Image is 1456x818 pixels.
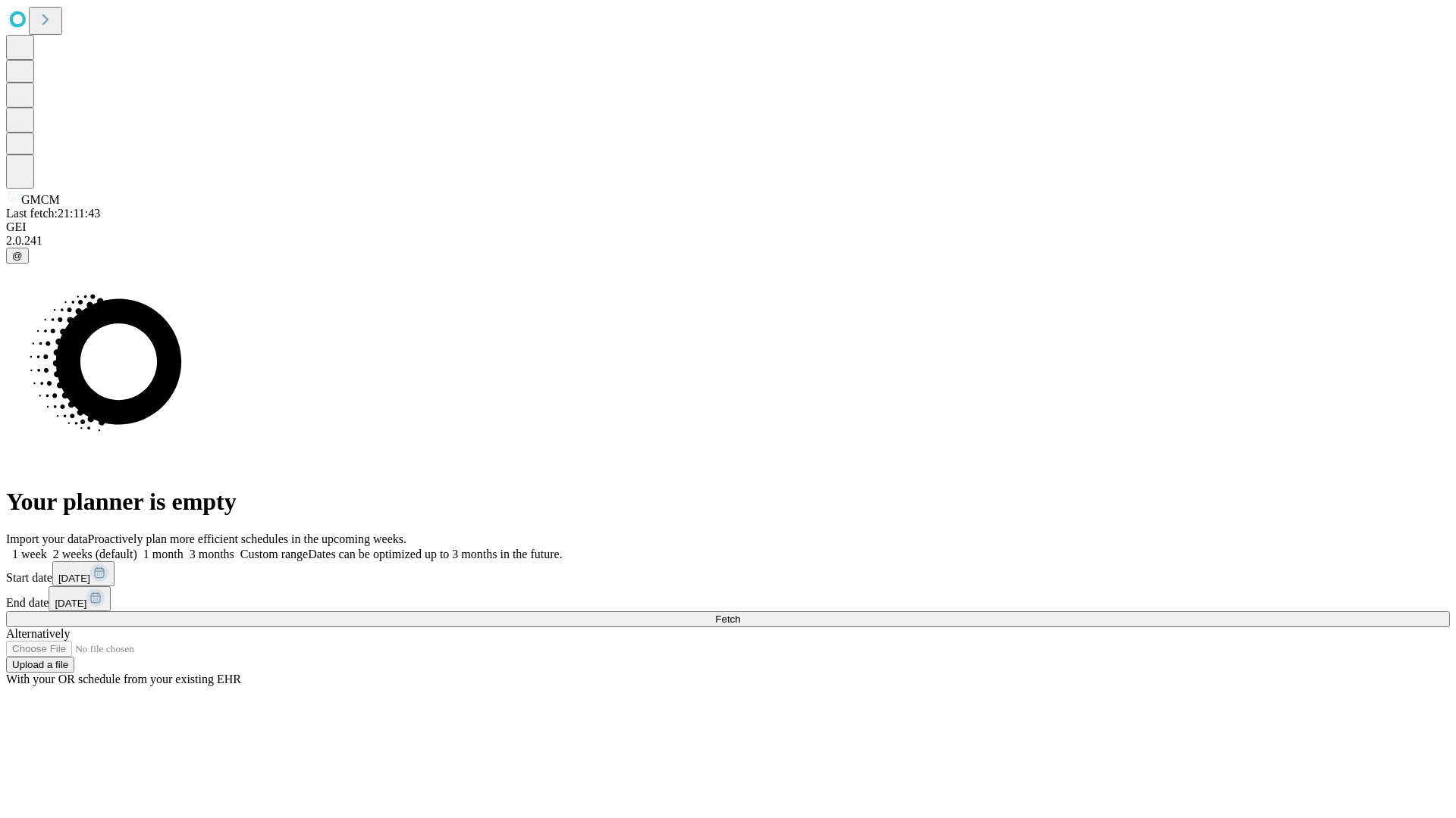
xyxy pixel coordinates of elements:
[49,586,111,611] button: [DATE]
[6,532,88,545] span: Import your data
[58,573,90,584] span: [DATE]
[53,548,137,560] span: 2 weeks (default)
[308,548,562,560] span: Dates can be optimized up to 3 months in the future.
[143,548,184,560] span: 1 month
[6,611,1450,627] button: Fetch
[6,488,1450,516] h1: Your planner is empty
[6,561,1450,586] div: Start date
[6,673,241,685] span: With your OR schedule from your existing EHR
[6,586,1450,611] div: End date
[21,193,60,206] span: GMCM
[6,248,29,264] button: @
[6,657,74,673] button: Upload a file
[6,234,1450,248] div: 2.0.241
[55,598,86,609] span: [DATE]
[12,548,47,560] span: 1 week
[715,613,740,625] span: Fetch
[6,207,100,220] span: Last fetch: 21:11:43
[6,220,1450,234] div: GEI
[12,250,23,261] span: @
[88,532,406,545] span: Proactively plan more efficient schedules in the upcoming weeks.
[190,548,234,560] span: 3 months
[6,627,70,640] span: Alternatively
[52,561,115,586] button: [DATE]
[240,548,308,560] span: Custom range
